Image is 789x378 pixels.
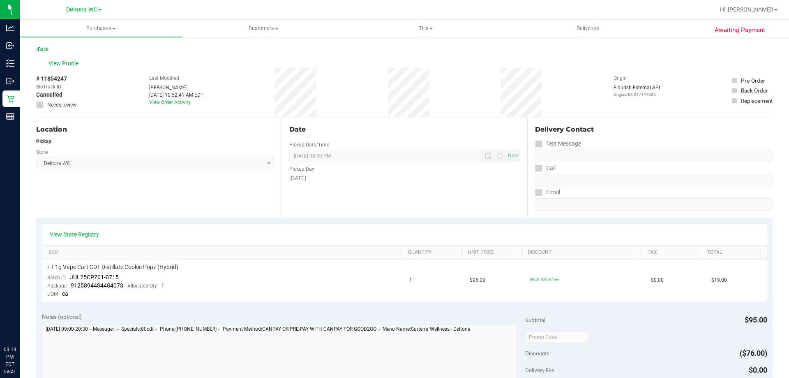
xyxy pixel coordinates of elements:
[161,282,164,289] span: 1
[71,282,123,289] span: 9125894484484073
[24,311,34,321] iframe: Resource center unread badge
[409,276,412,284] span: 1
[47,101,76,109] span: Needs review
[149,91,203,99] div: [DATE] 10:52:41 AM EDT
[4,368,16,374] p: 08/27
[525,346,549,361] span: Discounts
[614,74,627,82] label: Origin
[127,283,157,289] span: Allocated Qty
[48,59,81,68] span: View Profile
[47,263,178,271] span: FT 1g Vape Cart CDT Distillate Cookie Popz (Hybrid)
[715,26,765,35] span: Awaiting Payment
[741,77,765,85] div: Pre-Order
[149,100,191,105] a: View Order Activity
[525,317,545,323] span: Subtotal
[530,277,558,281] span: 80cdt: 80% off line
[408,249,458,256] a: Quantity
[289,141,329,148] label: Pickup Date/Time
[720,6,773,13] span: Hi, [PERSON_NAME]!
[6,77,14,85] inline-svg: Outbound
[535,174,773,186] input: Format: (999) 999-9999
[70,274,119,281] span: JUL25CPZ01-0715
[47,275,66,281] span: Batch ID
[507,20,669,37] a: Deliveries
[6,24,14,32] inline-svg: Analytics
[6,95,14,103] inline-svg: Retail
[745,315,767,324] span: $95.00
[8,312,33,337] iframe: Resource center
[65,83,66,90] span: -
[565,25,610,32] span: Deliveries
[48,249,398,256] a: SKU
[4,346,16,368] p: 03:13 PM EDT
[651,276,664,284] span: $0.00
[648,249,698,256] a: Tax
[614,84,660,97] div: Flourish External API
[182,25,344,32] span: Customers
[182,20,344,37] a: Customers
[47,291,58,297] span: UOM
[535,186,560,198] label: Email
[749,366,767,374] span: $0.00
[289,125,519,135] div: Date
[47,283,67,289] span: Package
[6,112,14,121] inline-svg: Reports
[6,42,14,50] inline-svg: Inbound
[50,230,99,239] a: View State Registry
[535,162,556,174] label: Call
[741,97,773,105] div: Replacement
[707,249,757,256] a: Total
[535,125,773,135] div: Delivery Contact
[525,367,554,373] span: Delivery Fee
[149,74,179,82] label: Last Modified
[36,139,51,144] strong: Pickup
[468,249,518,256] a: Unit Price
[20,20,182,37] a: Purchases
[36,148,48,156] label: Store
[36,74,67,83] span: # 11854247
[20,25,182,32] span: Purchases
[66,6,97,13] span: Deltona WC
[525,331,589,343] input: Promo Code
[344,20,507,37] a: Tills
[36,90,62,99] span: Cancelled
[535,150,773,162] input: Format: (999) 999-9999
[42,313,82,320] span: Notes (optional)
[528,249,638,256] a: Discount
[36,125,274,135] div: Location
[711,276,727,284] span: $19.00
[62,290,68,297] span: ea
[149,84,203,91] div: [PERSON_NAME]
[345,25,506,32] span: Tills
[289,174,519,183] div: [DATE]
[535,138,581,150] label: Text Message
[741,86,768,95] div: Back Order
[36,46,48,52] a: Back
[740,349,767,357] span: ($76.00)
[6,59,14,67] inline-svg: Inventory
[614,91,660,97] p: Original ID: 317447320
[470,276,485,284] span: $95.00
[36,83,62,90] span: BioTrack ID:
[289,165,314,173] label: Pickup Day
